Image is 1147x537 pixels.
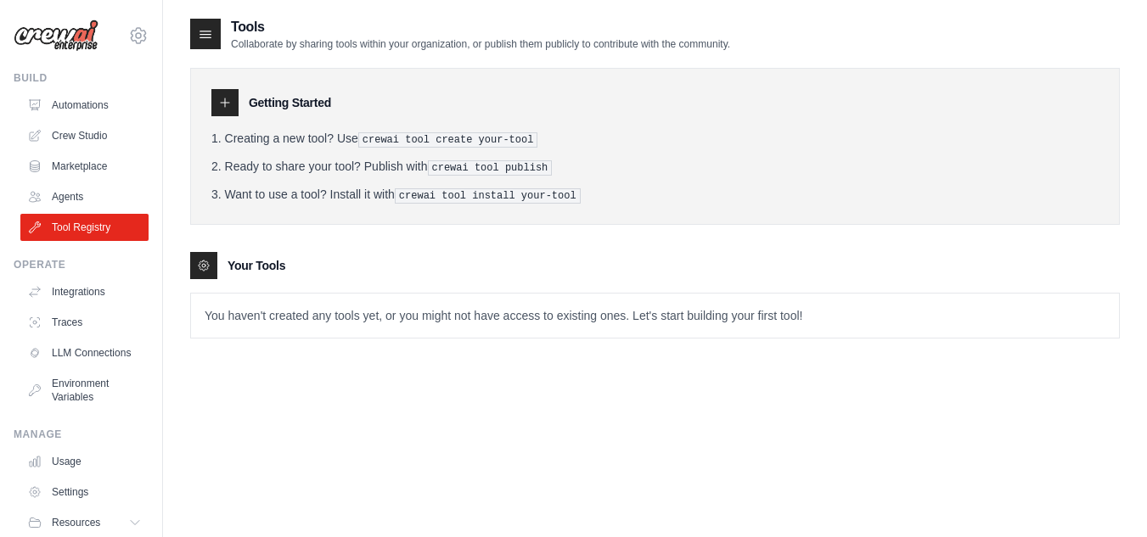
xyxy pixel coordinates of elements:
a: Marketplace [20,153,149,180]
a: LLM Connections [20,339,149,366]
a: Agents [20,183,149,210]
a: Settings [20,478,149,506]
a: Integrations [20,278,149,305]
a: Usage [20,448,149,475]
a: Crew Studio [20,122,149,149]
span: Resources [52,516,100,529]
li: Creating a new tool? Use [211,130,1099,148]
a: Automations [20,92,149,119]
h3: Your Tools [228,257,285,274]
button: Resources [20,509,149,536]
div: Manage [14,428,149,441]
li: Want to use a tool? Install it with [211,186,1099,204]
p: Collaborate by sharing tools within your organization, or publish them publicly to contribute wit... [231,37,730,51]
li: Ready to share your tool? Publish with [211,158,1099,176]
a: Environment Variables [20,370,149,411]
h3: Getting Started [249,94,331,111]
img: Logo [14,20,98,52]
h2: Tools [231,17,730,37]
p: You haven't created any tools yet, or you might not have access to existing ones. Let's start bui... [191,294,1119,338]
div: Build [14,71,149,85]
pre: crewai tool publish [428,160,553,176]
a: Tool Registry [20,214,149,241]
pre: crewai tool create your-tool [358,132,538,148]
a: Traces [20,309,149,336]
div: Operate [14,258,149,271]
pre: crewai tool install your-tool [395,188,581,204]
